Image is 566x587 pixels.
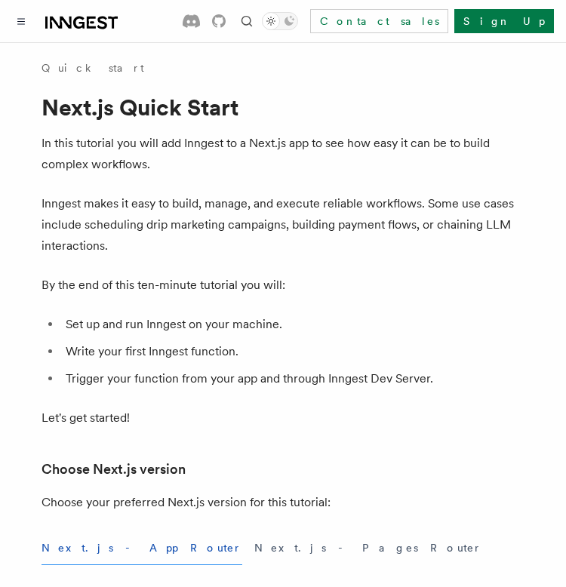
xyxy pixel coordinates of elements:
button: Toggle dark mode [262,12,298,30]
li: Set up and run Inngest on your machine. [61,314,524,335]
p: Choose your preferred Next.js version for this tutorial: [42,492,524,513]
a: Sign Up [454,9,554,33]
button: Next.js - App Router [42,531,242,565]
li: Write your first Inngest function. [61,341,524,362]
p: In this tutorial you will add Inngest to a Next.js app to see how easy it can be to build complex... [42,133,524,175]
a: Contact sales [310,9,448,33]
a: Choose Next.js version [42,459,186,480]
h1: Next.js Quick Start [42,94,524,121]
li: Trigger your function from your app and through Inngest Dev Server. [61,368,524,389]
button: Find something... [238,12,256,30]
p: Inngest makes it easy to build, manage, and execute reliable workflows. Some use cases include sc... [42,193,524,257]
p: By the end of this ten-minute tutorial you will: [42,275,524,296]
p: Let's get started! [42,407,524,429]
a: Quick start [42,60,144,75]
button: Toggle navigation [12,12,30,30]
button: Next.js - Pages Router [254,531,482,565]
